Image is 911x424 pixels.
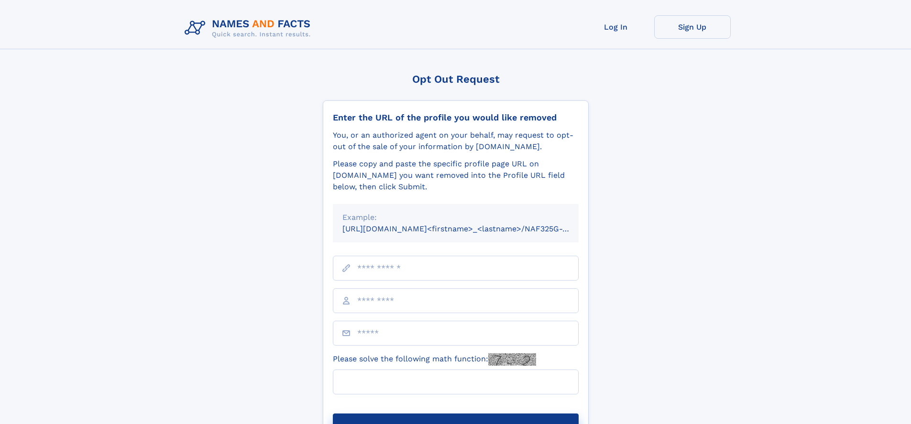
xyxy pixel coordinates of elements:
[333,130,579,152] div: You, or an authorized agent on your behalf, may request to opt-out of the sale of your informatio...
[333,112,579,123] div: Enter the URL of the profile you would like removed
[654,15,731,39] a: Sign Up
[333,353,536,366] label: Please solve the following math function:
[181,15,318,41] img: Logo Names and Facts
[342,212,569,223] div: Example:
[323,73,589,85] div: Opt Out Request
[342,224,597,233] small: [URL][DOMAIN_NAME]<firstname>_<lastname>/NAF325G-xxxxxxxx
[578,15,654,39] a: Log In
[333,158,579,193] div: Please copy and paste the specific profile page URL on [DOMAIN_NAME] you want removed into the Pr...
